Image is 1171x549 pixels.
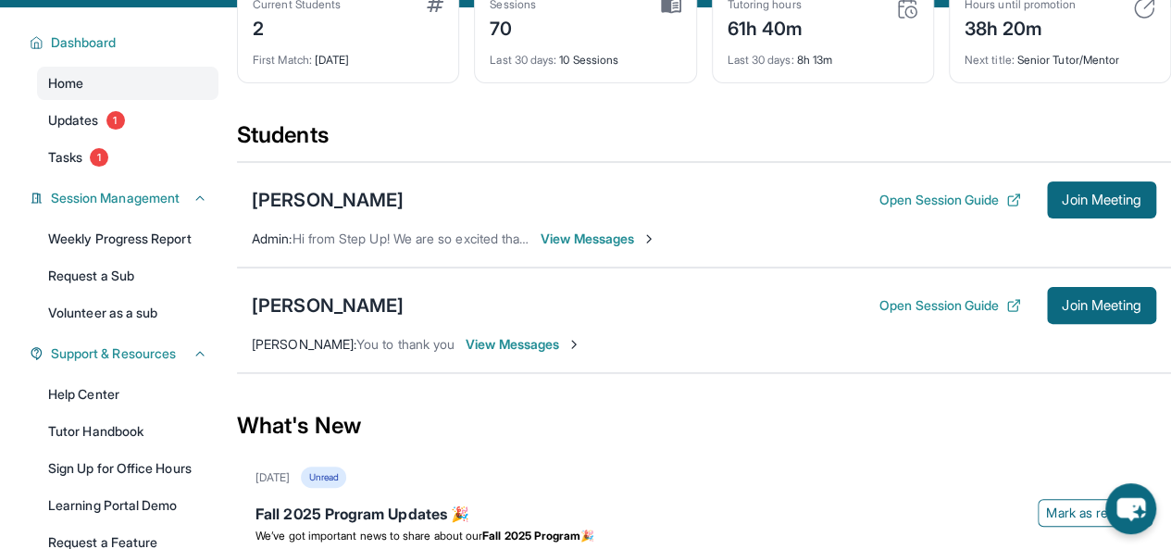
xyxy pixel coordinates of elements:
[466,335,581,354] span: View Messages
[48,148,82,167] span: Tasks
[37,141,218,174] a: Tasks1
[1047,181,1156,218] button: Join Meeting
[1038,499,1152,527] button: Mark as read
[490,12,536,42] div: 70
[48,111,99,130] span: Updates
[541,230,656,248] span: View Messages
[642,231,656,246] img: Chevron-Right
[253,12,341,42] div: 2
[490,42,680,68] div: 10 Sessions
[567,337,581,352] img: Chevron-Right
[1062,300,1141,311] span: Join Meeting
[728,12,804,42] div: 61h 40m
[253,42,443,68] div: [DATE]
[728,42,918,68] div: 8h 13m
[482,529,580,543] strong: Fall 2025 Program
[90,148,108,167] span: 1
[51,344,176,363] span: Support & Resources
[301,467,345,488] div: Unread
[37,452,218,485] a: Sign Up for Office Hours
[255,470,290,485] div: [DATE]
[728,53,794,67] span: Last 30 days :
[252,336,356,352] span: [PERSON_NAME] :
[1105,483,1156,534] button: chat-button
[490,53,556,67] span: Last 30 days :
[37,296,218,330] a: Volunteer as a sub
[252,293,404,318] div: [PERSON_NAME]
[37,67,218,100] a: Home
[37,489,218,522] a: Learning Portal Demo
[237,120,1171,161] div: Students
[255,529,482,543] span: We’ve got important news to share about our
[1062,194,1141,206] span: Join Meeting
[1046,504,1122,522] span: Mark as read
[44,33,207,52] button: Dashboard
[37,104,218,137] a: Updates1
[1047,287,1156,324] button: Join Meeting
[37,259,218,293] a: Request a Sub
[356,336,455,352] span: You to thank you
[580,529,594,543] span: 🎉
[37,415,218,448] a: Tutor Handbook
[106,111,125,130] span: 1
[252,187,404,213] div: [PERSON_NAME]
[237,385,1171,467] div: What's New
[37,378,218,411] a: Help Center
[965,53,1015,67] span: Next title :
[255,503,1152,529] div: Fall 2025 Program Updates 🎉
[44,344,207,363] button: Support & Resources
[252,231,292,246] span: Admin :
[879,296,1021,315] button: Open Session Guide
[965,42,1155,68] div: Senior Tutor/Mentor
[253,53,312,67] span: First Match :
[879,191,1021,209] button: Open Session Guide
[37,222,218,256] a: Weekly Progress Report
[51,189,180,207] span: Session Management
[965,12,1076,42] div: 38h 20m
[51,33,117,52] span: Dashboard
[48,74,83,93] span: Home
[44,189,207,207] button: Session Management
